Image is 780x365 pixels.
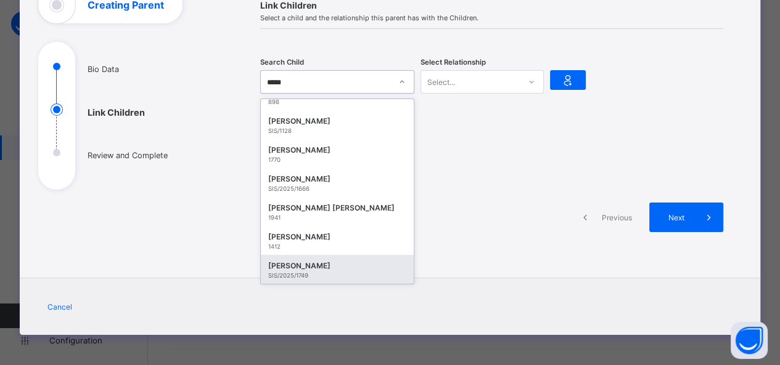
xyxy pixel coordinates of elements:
[268,173,406,185] div: [PERSON_NAME]
[268,202,406,214] div: [PERSON_NAME] [PERSON_NAME]
[659,213,694,222] span: Next
[268,272,406,279] div: SIS/2025/1749
[268,243,406,250] div: 1412
[268,185,406,192] div: SIS/2025/1666
[599,213,633,222] span: Previous
[268,231,406,243] div: [PERSON_NAME]
[268,260,406,272] div: [PERSON_NAME]
[268,214,406,221] div: 1941
[268,98,406,105] div: 898
[427,70,455,94] div: Select...
[260,14,724,22] span: Select a child and the relationship this parent has with the Children.
[268,144,406,156] div: [PERSON_NAME]
[47,302,72,311] span: Cancel
[731,322,768,359] button: Open asap
[268,127,406,134] div: SIS/1128
[268,115,406,127] div: [PERSON_NAME]
[260,58,304,66] span: Search Child
[421,58,486,66] span: Select Relationship
[268,156,406,163] div: 1770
